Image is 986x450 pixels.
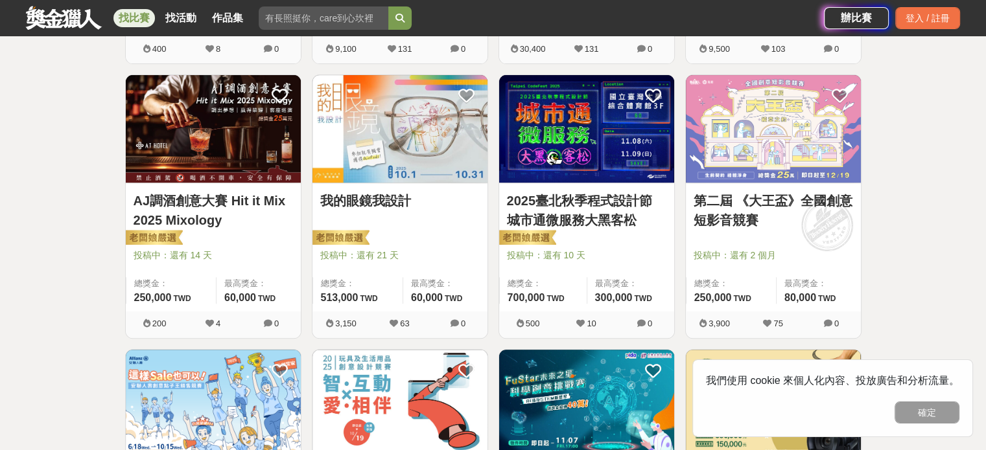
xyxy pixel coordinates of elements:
[400,319,409,328] span: 63
[134,277,208,290] span: 總獎金：
[686,75,861,183] img: Cover Image
[709,319,730,328] span: 3,900
[411,277,480,290] span: 最高獎金：
[411,292,443,303] span: 60,000
[320,191,480,210] a: 我的眼鏡我設計
[694,277,768,290] span: 總獎金：
[834,44,839,54] span: 0
[113,9,155,27] a: 找比賽
[824,7,889,29] a: 辦比賽
[648,44,652,54] span: 0
[587,319,596,328] span: 10
[335,44,357,54] span: 9,100
[771,44,786,54] span: 103
[160,9,202,27] a: 找活動
[123,229,183,247] img: 老闆娘嚴選
[497,229,556,247] img: 老闆娘嚴選
[648,319,652,328] span: 0
[216,44,220,54] span: 8
[694,249,853,262] span: 投稿中：還有 2 個月
[126,75,301,184] a: Cover Image
[274,319,279,328] span: 0
[258,294,276,303] span: TWD
[461,44,465,54] span: 0
[706,375,959,386] span: 我們使用 cookie 來個人化內容、投放廣告和分析流量。
[784,277,853,290] span: 最高獎金：
[818,294,836,303] span: TWD
[595,292,633,303] span: 300,000
[207,9,248,27] a: 作品集
[461,319,465,328] span: 0
[152,44,167,54] span: 400
[134,249,293,262] span: 投稿中：還有 14 天
[508,277,579,290] span: 總獎金：
[507,249,666,262] span: 投稿中：還有 10 天
[526,319,540,328] span: 500
[773,319,782,328] span: 75
[335,319,357,328] span: 3,150
[126,75,301,183] img: Cover Image
[224,277,293,290] span: 最高獎金：
[784,292,816,303] span: 80,000
[134,191,293,230] a: AJ調酒創意大賽 Hit it Mix 2025 Mixology
[445,294,462,303] span: TWD
[216,319,220,328] span: 4
[321,277,395,290] span: 總獎金：
[173,294,191,303] span: TWD
[595,277,666,290] span: 最高獎金：
[312,75,487,183] img: Cover Image
[694,191,853,230] a: 第二屆 《大王盃》全國創意短影音競賽
[134,292,172,303] span: 250,000
[321,292,358,303] span: 513,000
[360,294,377,303] span: TWD
[320,249,480,262] span: 投稿中：還有 21 天
[259,6,388,30] input: 有長照挺你，care到心坎裡！青春出手，拍出照顧 影音徵件活動
[585,44,599,54] span: 131
[634,294,651,303] span: TWD
[398,44,412,54] span: 131
[733,294,751,303] span: TWD
[834,319,839,328] span: 0
[310,229,370,247] img: 老闆娘嚴選
[507,191,666,230] a: 2025臺北秋季程式設計節 城市通微服務大黑客松
[274,44,279,54] span: 0
[520,44,546,54] span: 30,400
[686,75,861,184] a: Cover Image
[224,292,256,303] span: 60,000
[895,401,959,423] button: 確定
[895,7,960,29] div: 登入 / 註冊
[152,319,167,328] span: 200
[694,292,732,303] span: 250,000
[499,75,674,183] img: Cover Image
[508,292,545,303] span: 700,000
[312,75,487,184] a: Cover Image
[709,44,730,54] span: 9,500
[499,75,674,184] a: Cover Image
[546,294,564,303] span: TWD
